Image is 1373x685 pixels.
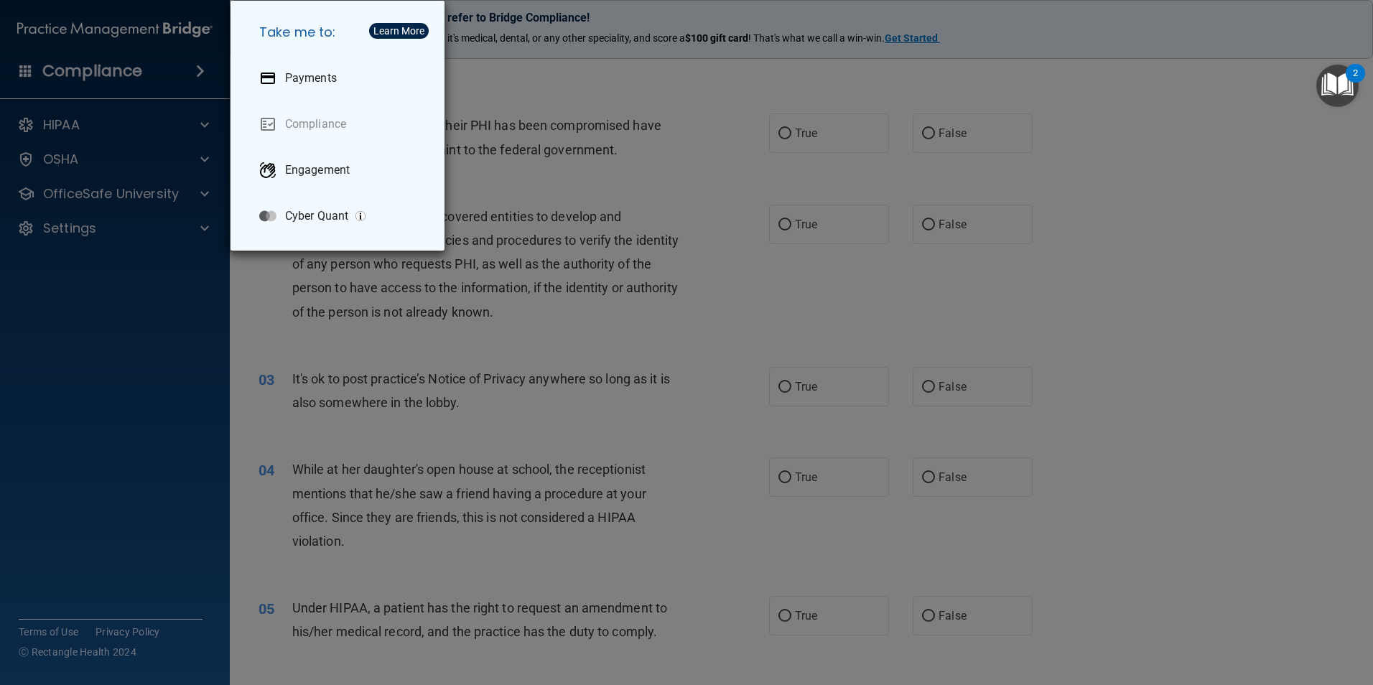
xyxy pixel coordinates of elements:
p: Engagement [285,163,350,177]
div: 2 [1353,73,1358,92]
h5: Take me to: [248,12,433,52]
a: Engagement [248,150,433,190]
a: Compliance [248,104,433,144]
div: Learn More [373,26,424,36]
a: Payments [248,58,433,98]
p: Payments [285,71,337,85]
button: Learn More [369,23,429,39]
a: Cyber Quant [248,196,433,236]
p: Cyber Quant [285,209,348,223]
button: Open Resource Center, 2 new notifications [1316,65,1359,107]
